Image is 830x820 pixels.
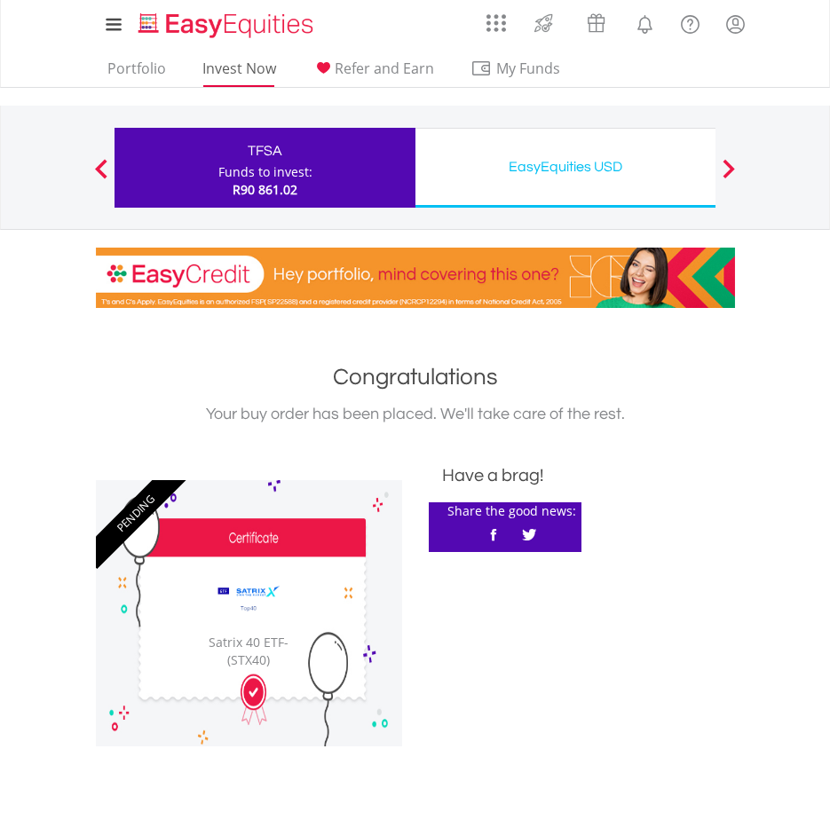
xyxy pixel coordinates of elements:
div: Funds to invest: [218,163,312,181]
img: grid-menu-icon.svg [486,13,506,33]
div: TFSA [125,138,405,163]
button: Next [711,168,747,185]
span: Refer and Earn [335,59,434,78]
span: My Funds [470,57,587,80]
img: thrive-v2.svg [529,9,558,37]
a: Refer and Earn [305,59,441,87]
img: EasyCredit Promotion Banner [96,248,735,308]
a: Vouchers [570,4,622,37]
a: AppsGrid [475,4,518,33]
img: TFSA.STX40.png [209,575,289,625]
button: Previous [83,168,119,185]
a: My Profile [713,4,758,43]
span: R90 861.02 [233,181,297,198]
div: Your buy order has been placed. We'll take care of the rest. [96,402,735,427]
a: Home page [131,4,320,40]
div: Share the good news: [429,502,582,552]
a: Invest Now [195,59,283,87]
div: Satrix 40 ETF [195,634,303,669]
img: vouchers-v2.svg [581,9,611,37]
img: EasyEquities_Logo.png [135,11,320,40]
h1: Congratulations [96,361,735,393]
span: - (STX40) [227,634,289,668]
div: Have a brag! [442,462,735,489]
div: EasyEquities USD [426,154,705,179]
a: FAQ's and Support [668,4,713,40]
a: Portfolio [100,59,173,87]
a: Notifications [622,4,668,40]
